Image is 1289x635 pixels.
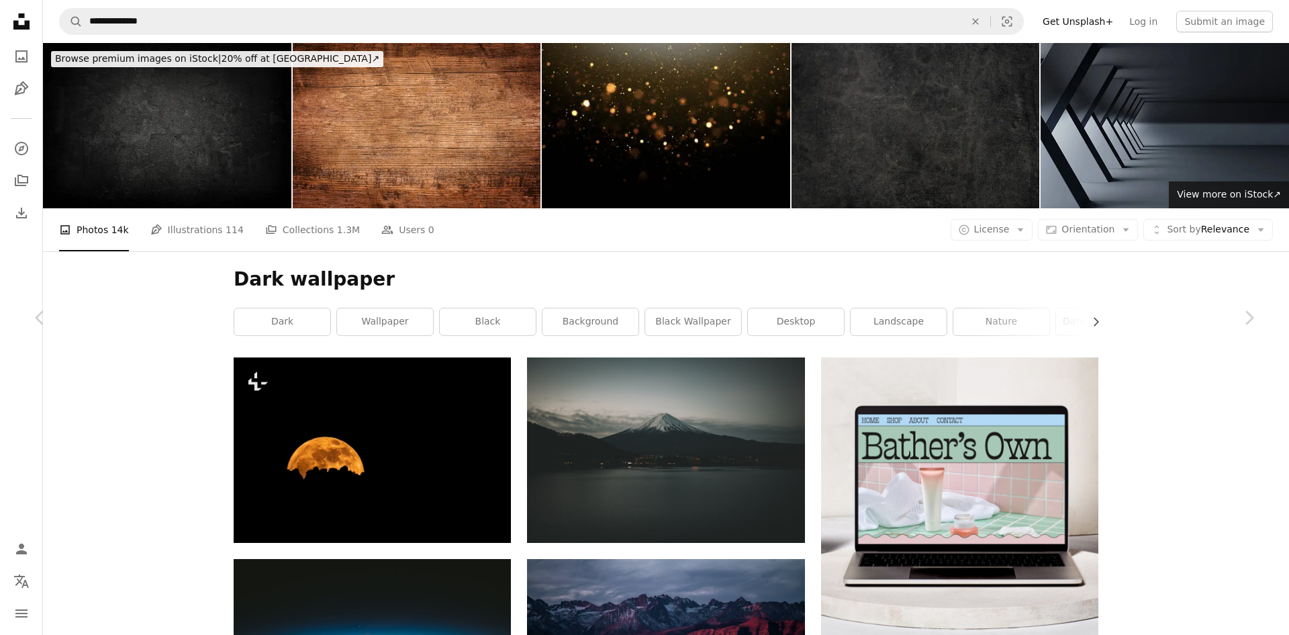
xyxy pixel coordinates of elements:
a: Illustrations 114 [150,208,244,251]
form: Find visuals sitewide [59,8,1024,35]
a: dark [234,308,330,335]
img: Black abstract background with marble texture [792,43,1040,208]
button: scroll list to the right [1084,308,1098,335]
button: Orientation [1038,219,1138,241]
span: License [974,224,1010,235]
img: Grunge wooden background [293,43,541,208]
img: Futuristic geometric dark hall interior with abstract diagonal shadows - 3D Illustration [1041,43,1289,208]
a: Collections 1.3M [265,208,360,251]
a: Illustrations [8,75,35,102]
span: Relevance [1167,223,1249,237]
a: Get Unsplash+ [1035,11,1121,32]
a: Next [1208,253,1289,382]
button: Search Unsplash [60,9,83,34]
img: photo of mountain [527,357,804,543]
a: dark mode wallpaper [1056,308,1152,335]
h1: Dark wallpaper [234,267,1098,292]
a: Log in / Sign up [8,536,35,562]
span: Orientation [1061,224,1114,235]
a: desktop [748,308,844,335]
img: Golden Bokeh Background [542,43,790,208]
a: Collections [8,167,35,194]
a: black wallpaper [645,308,741,335]
img: a full moon is seen in the dark sky [234,357,511,542]
a: Photos [8,43,35,70]
button: Language [8,568,35,595]
button: Clear [961,9,990,34]
a: Browse premium images on iStock|20% off at [GEOGRAPHIC_DATA]↗ [43,43,391,75]
span: 114 [226,222,244,237]
span: 20% off at [GEOGRAPHIC_DATA] ↗ [55,53,379,64]
img: file-1707883121023-8e3502977149image [821,357,1098,635]
span: Sort by [1167,224,1200,235]
button: Menu [8,600,35,627]
span: Browse premium images on iStock | [55,53,221,64]
span: 1.3M [337,222,360,237]
button: Visual search [991,9,1023,34]
a: nature [953,308,1049,335]
a: photo of mountain [527,444,804,456]
a: Download History [8,200,35,226]
a: landscape [851,308,947,335]
button: License [951,219,1033,241]
a: Users 0 [381,208,434,251]
a: wallpaper [337,308,433,335]
a: black [440,308,536,335]
a: Log in [1121,11,1165,32]
a: Explore [8,135,35,162]
button: Sort byRelevance [1143,219,1273,241]
span: View more on iStock ↗ [1177,189,1281,200]
a: a full moon is seen in the dark sky [234,444,511,456]
img: Grunge wall [43,43,291,208]
a: View more on iStock↗ [1169,181,1289,208]
button: Submit an image [1176,11,1273,32]
a: background [542,308,638,335]
span: 0 [428,222,434,237]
